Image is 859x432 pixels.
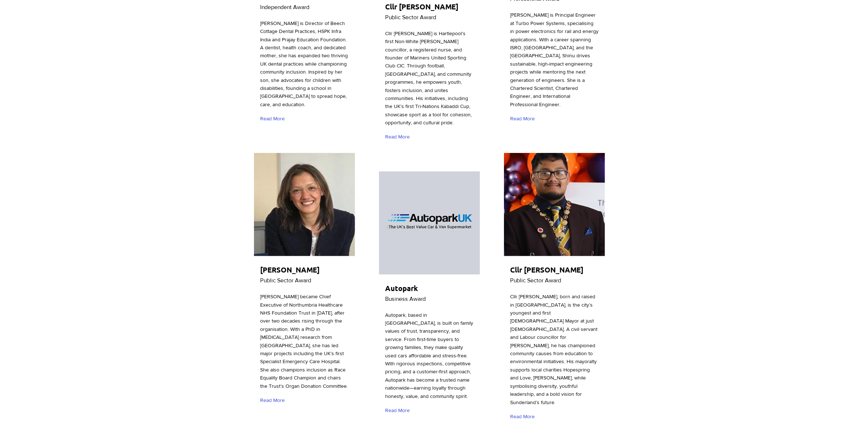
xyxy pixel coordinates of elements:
[260,20,348,107] span: [PERSON_NAME] is Director of Beech Cottage Dental Practices, HSPK Infra India and Prajay Educatio...
[510,265,583,274] span: Cllr [PERSON_NAME]
[510,410,538,423] a: Read More
[385,30,472,125] span: Cllr [PERSON_NAME] is Hartlepool’s first Non-White [PERSON_NAME] councillor, a registered nurse, ...
[510,112,538,125] a: Read More
[385,133,410,141] span: Read More
[385,404,413,417] a: Read More
[510,115,535,122] span: Read More
[385,131,413,144] a: Read More
[510,12,599,107] span: [PERSON_NAME] is Principal Engineer at Turbo Power Systems, specialising in power electronics for...
[385,14,436,20] span: Public Sector Award
[260,112,288,125] a: Read More
[260,265,320,274] span: [PERSON_NAME]
[260,4,309,10] span: Independent Award
[385,296,426,302] span: Business Award
[385,283,418,293] span: Autopark
[260,277,311,283] span: Public Sector Award
[385,407,410,414] span: Read More
[385,2,458,11] span: Cllr [PERSON_NAME]
[260,115,285,122] span: Read More
[510,294,597,405] span: Cllr [PERSON_NAME], born and raised in [GEOGRAPHIC_DATA], is the city’s youngest and first [DEMOG...
[510,413,535,420] span: Read More
[260,294,348,389] span: [PERSON_NAME] became Chief Executive of Northumbria Healthcare NHS Foundation Trust in [DATE], af...
[260,394,288,407] a: Read More
[510,277,561,283] span: Public Sector Award
[260,397,285,404] span: Read More
[385,312,473,399] span: Autopark, based in [GEOGRAPHIC_DATA], is built on family values of trust, transparency, and servi...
